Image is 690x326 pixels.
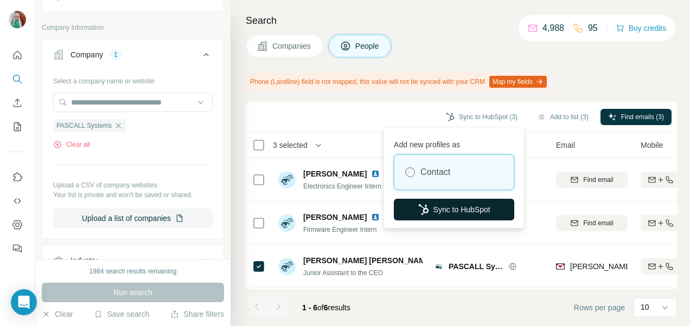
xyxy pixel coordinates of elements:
[583,175,613,185] span: Find email
[556,261,565,272] img: provider findymail logo
[278,171,296,188] img: Avatar
[71,255,98,266] div: Industry
[394,135,514,150] p: Add new profiles as
[278,258,296,275] img: Avatar
[303,168,367,179] span: [PERSON_NAME]
[273,140,308,151] span: 3 selected
[94,309,149,320] button: Save search
[53,190,213,200] p: Your list is private and won't be saved or shared.
[90,266,177,276] div: 1984 search results remaining
[9,239,26,258] button: Feedback
[56,121,112,131] span: PASCALL Systems
[42,247,223,273] button: Industry
[438,109,525,125] button: Sync to HubSpot (3)
[9,191,26,211] button: Use Surfe API
[394,199,514,220] button: Sync to HubSpot
[317,303,324,312] span: of
[641,140,663,151] span: Mobile
[278,214,296,232] img: Avatar
[53,140,90,149] button: Clear all
[9,215,26,234] button: Dashboard
[435,262,443,271] img: Logo of PASCALL Systems
[621,112,664,122] span: Find emails (3)
[246,73,549,91] div: Phone (Landline) field is not mapped, this value will not be synced with your CRM
[371,213,380,221] img: LinkedIn logo
[246,13,677,28] h4: Search
[303,182,381,190] span: Electronics Engineer Intern
[600,109,672,125] button: Find emails (3)
[588,22,598,35] p: 95
[9,117,26,136] button: My lists
[42,42,223,72] button: Company1
[302,303,350,312] span: results
[53,208,213,228] button: Upload a list of companies
[324,303,328,312] span: 6
[529,109,596,125] button: Add to list (3)
[556,140,575,151] span: Email
[42,309,73,320] button: Clear
[170,309,224,320] button: Share filters
[449,261,503,272] span: PASCALL Systems
[371,169,380,178] img: LinkedIn logo
[542,22,564,35] p: 4,988
[53,180,213,190] p: Upload a CSV of company websites.
[556,215,628,231] button: Find email
[71,49,103,60] div: Company
[9,11,26,28] img: Avatar
[616,21,666,36] button: Buy credits
[42,23,224,32] p: Company information
[420,166,450,179] label: Contact
[641,302,649,312] p: 10
[303,255,433,266] span: [PERSON_NAME] [PERSON_NAME]
[11,289,37,315] div: Open Intercom Messenger
[355,41,380,51] span: People
[574,302,625,313] span: Rows per page
[583,218,613,228] span: Find email
[303,226,376,233] span: Firmware Engineer Intern
[9,93,26,113] button: Enrich CSV
[556,172,628,188] button: Find email
[9,69,26,89] button: Search
[302,303,317,312] span: 1 - 6
[303,212,367,223] span: [PERSON_NAME]
[9,167,26,187] button: Use Surfe on LinkedIn
[303,269,383,277] span: Junior Assistant to the CEO
[9,45,26,65] button: Quick start
[110,50,122,60] div: 1
[489,76,547,88] button: Map my fields
[53,72,213,86] div: Select a company name or website
[272,41,312,51] span: Companies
